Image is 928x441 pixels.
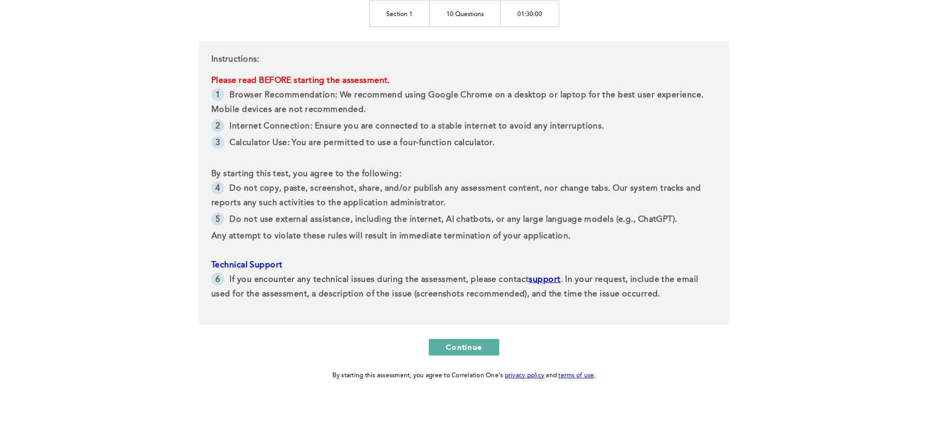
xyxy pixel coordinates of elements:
[529,276,560,284] a: support
[429,1,500,26] td: 10 Questions
[369,1,429,26] td: Section 1
[211,77,390,85] span: Please read BEFORE starting the assessment.
[429,339,499,355] button: Continue
[558,373,594,379] a: terms of use
[229,276,529,284] span: If you encounter any technical issues during the assessment, please contact
[229,139,495,147] span: Calculator Use: You are permitted to use a four-function calculator.
[446,342,482,352] span: Continue
[211,261,282,269] span: Technical Support
[211,276,701,298] span: . In your request, include the email used for the assessment, a description of the issue (screens...
[211,91,706,114] span: Browser Recommendation: We recommend using Google Chrome on a desktop or laptop for the best user...
[229,122,604,131] span: Internet Connection: Ensure you are connected to a stable internet to avoid any interruptions.
[211,170,401,178] span: By starting this test, you agree to the following:
[199,41,729,324] div: Instructions:
[229,216,677,224] span: Do not use external assistance, including the internet, AI chatbots, or any large language models...
[332,370,596,381] div: By starting this assessment, you agree to Correlation One's and .
[211,232,570,240] span: Any attempt to violate these rules will result in immediate termination of your application.
[211,184,703,207] span: Do not copy, paste, screenshot, share, and/or publish any assessment content, nor change tabs. Ou...
[505,373,545,379] a: privacy policy
[500,1,559,26] td: 01:30:00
